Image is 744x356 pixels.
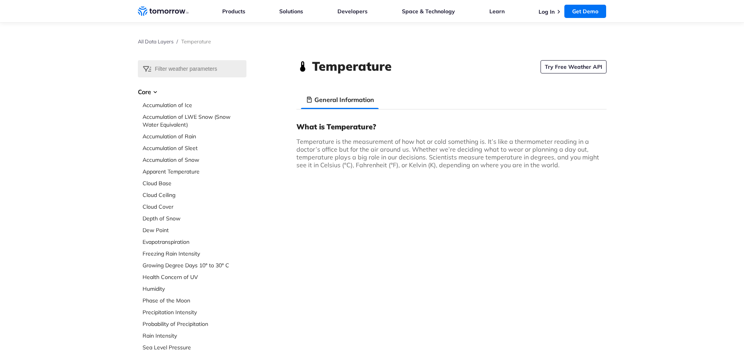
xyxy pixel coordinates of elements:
span: / [177,38,178,45]
a: Freezing Rain Intensity [143,250,246,258]
li: General Information [301,90,379,109]
a: Rain Intensity [143,332,246,340]
a: Solutions [279,8,303,15]
a: Learn [489,8,505,15]
a: Phase of the Moon [143,297,246,304]
a: Accumulation of Sleet [143,144,246,152]
a: Accumulation of Rain [143,132,246,140]
p: Temperature is the measurement of how hot or cold something is. It’s like a thermometer reading i... [296,138,607,169]
a: Space & Technology [402,8,455,15]
a: Cloud Base [143,179,246,187]
span: Temperature [181,38,211,45]
h3: Core [138,87,246,97]
a: Health Concern of UV [143,273,246,281]
a: Cloud Ceiling [143,191,246,199]
a: Growing Degree Days 10° to 30° C [143,261,246,269]
a: Depth of Snow [143,215,246,222]
a: All Data Layers [138,38,173,45]
a: Try Free Weather API [541,60,607,73]
a: Apparent Temperature [143,168,246,175]
h3: General Information [314,95,374,104]
a: Dew Point [143,226,246,234]
a: Developers [337,8,368,15]
a: Cloud Cover [143,203,246,211]
a: Probability of Precipitation [143,320,246,328]
a: Accumulation of Ice [143,101,246,109]
a: Accumulation of LWE Snow (Snow Water Equivalent) [143,113,246,129]
a: Humidity [143,285,246,293]
h1: Temperature [312,57,392,75]
a: Log In [539,8,555,15]
a: Precipitation Intensity [143,308,246,316]
h3: What is Temperature? [296,122,607,131]
a: Products [222,8,245,15]
input: Filter weather parameters [138,60,246,77]
a: Sea Level Pressure [143,343,246,351]
a: Home link [138,5,189,17]
a: Accumulation of Snow [143,156,246,164]
a: Get Demo [564,5,606,18]
a: Evapotranspiration [143,238,246,246]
